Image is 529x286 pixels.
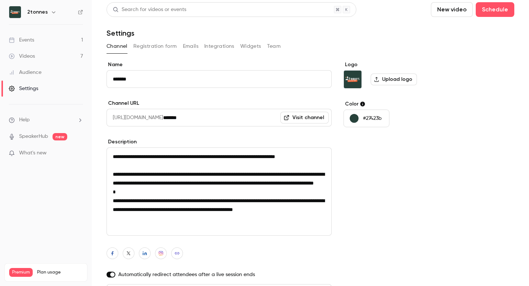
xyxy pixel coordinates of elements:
[9,36,34,44] div: Events
[113,6,186,14] div: Search for videos or events
[363,115,382,122] p: #27423b
[107,29,134,37] h1: Settings
[107,61,332,68] label: Name
[267,40,281,52] button: Team
[9,6,21,18] img: 2tonnes
[27,8,48,16] h6: 2tonnes
[19,149,47,157] span: What's new
[107,100,332,107] label: Channel URL
[431,2,473,17] button: New video
[183,40,198,52] button: Emails
[9,69,42,76] div: Audience
[476,2,514,17] button: Schedule
[74,150,83,157] iframe: Noticeable Trigger
[37,269,83,275] span: Plan usage
[344,71,361,88] img: 2tonnes
[9,268,33,277] span: Premium
[107,109,163,126] span: [URL][DOMAIN_NAME]
[371,74,417,85] label: Upload logo
[9,116,83,124] li: help-dropdown-opener
[107,138,332,146] label: Description
[280,112,329,124] a: Visit channel
[133,40,177,52] button: Registration form
[9,85,38,92] div: Settings
[343,61,456,68] label: Logo
[53,133,67,140] span: new
[19,133,48,140] a: SpeakerHub
[107,271,332,278] label: Automatically redirect attendees after a live session ends
[240,40,261,52] button: Widgets
[343,100,456,108] label: Color
[343,110,389,127] button: #27423b
[19,116,30,124] span: Help
[204,40,234,52] button: Integrations
[107,40,127,52] button: Channel
[343,61,456,89] section: Logo
[9,53,35,60] div: Videos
